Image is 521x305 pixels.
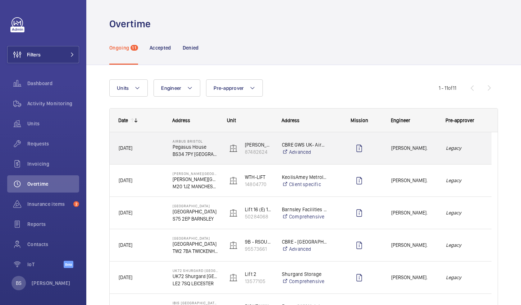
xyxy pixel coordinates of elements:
p: 50284068 [245,213,273,220]
p: [GEOGRAPHIC_DATA] [173,204,218,208]
p: 9B - RSOUTH (MRL) [245,238,273,245]
p: WTH-LIFT [245,174,273,181]
p: Barnsley Facilities Services- [GEOGRAPHIC_DATA] [282,206,327,213]
p: LE2 7SQ LEICESTER [173,280,218,287]
span: 1 - 11 11 [439,86,456,91]
span: [DATE] [119,210,132,216]
a: Advanced [282,148,327,156]
span: [PERSON_NAME]. [391,273,437,282]
em: Legacy [446,144,483,152]
span: Activity Monitoring [27,100,79,107]
p: IBIS [GEOGRAPHIC_DATA] [GEOGRAPHIC_DATA] [173,301,218,305]
button: Engineer [154,79,200,97]
img: elevator.svg [229,176,238,185]
span: Dashboard [27,80,79,87]
a: Comprehensive [282,278,327,285]
a: Client specific [282,181,327,188]
p: [GEOGRAPHIC_DATA] [173,240,218,248]
span: Address [172,117,190,123]
p: [GEOGRAPHIC_DATA] [173,208,218,215]
span: Beta [64,261,73,268]
p: Lift 16 (E) 10FL - KL E [245,206,273,213]
span: 2 [73,201,79,207]
em: Legacy [446,241,483,249]
p: [PERSON_NAME][GEOGRAPHIC_DATA] [173,171,218,176]
p: Airbus Bristol [173,139,218,143]
span: Engineer [391,117,410,123]
p: [PERSON_NAME] [32,279,70,287]
p: Accepted [150,44,171,51]
span: [PERSON_NAME]. [391,241,437,249]
p: BS [16,279,22,287]
p: Lift 2 [245,271,273,278]
p: S75 2EP BARNSLEY [173,215,218,222]
span: Units [117,85,129,91]
span: [DATE] [119,242,132,248]
img: elevator.svg [229,209,238,217]
p: BS34 7PY [GEOGRAPHIC_DATA] [173,151,218,158]
span: [PERSON_NAME]. [391,176,437,185]
span: Filters [27,51,41,58]
p: M20 1JZ MANCHESTER [173,183,218,190]
span: [PERSON_NAME]. [391,209,437,217]
span: of [448,85,453,91]
span: Pre-approver [445,117,474,123]
span: [DATE] [119,177,132,183]
span: Mission [351,117,368,123]
a: Comprehensive [282,213,327,220]
span: Invoicing [27,160,79,167]
a: Advanced [282,245,327,253]
img: elevator.svg [229,144,238,153]
p: TW2 7BA TWICKENHAM [173,248,218,255]
em: Legacy [446,176,483,185]
p: UK72 Shurgard [GEOGRAPHIC_DATA] [173,268,218,273]
em: Legacy [446,209,483,217]
p: [PERSON_NAME] House Passenger Lift (F-03740) [245,141,273,148]
p: 87482624 [245,148,273,156]
p: 14804770 [245,181,273,188]
span: [DATE] [119,274,132,280]
span: IoT [27,261,64,268]
span: Pre-approver [214,85,244,91]
div: Date [118,117,128,123]
span: Insurance items [27,200,70,208]
span: Reports [27,221,79,228]
span: Engineer [161,85,181,91]
button: Pre-approver [206,79,263,97]
span: [DATE] [119,145,132,151]
p: UK72 Shurgard [GEOGRAPHIC_DATA] [173,273,218,280]
span: Contacts [27,241,79,248]
h1: Overtime [109,17,155,31]
button: Filters [7,46,79,63]
p: [GEOGRAPHIC_DATA] [173,236,218,240]
img: elevator.svg [229,273,238,282]
p: 13577105 [245,278,273,285]
img: elevator.svg [229,241,238,250]
span: Units [27,120,79,127]
span: 11 [131,45,138,51]
span: Overtime [27,180,79,188]
span: [PERSON_NAME]. [391,144,437,152]
span: Unit [227,117,236,123]
p: Pegasus House [173,143,218,151]
span: Requests [27,140,79,147]
p: CBRE - [GEOGRAPHIC_DATA] [282,238,327,245]
em: Legacy [446,273,483,282]
p: [PERSON_NAME][GEOGRAPHIC_DATA], [173,176,218,183]
p: Denied [183,44,199,51]
p: CBRE GWS UK- Airbus Bristol [282,141,327,148]
p: 95573661 [245,245,273,253]
button: Units [109,79,148,97]
p: Ongoing [109,44,129,51]
p: Shurgard Storage [282,271,327,278]
span: Address [282,117,300,123]
p: KeolisAmey Metrolink [282,174,327,181]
